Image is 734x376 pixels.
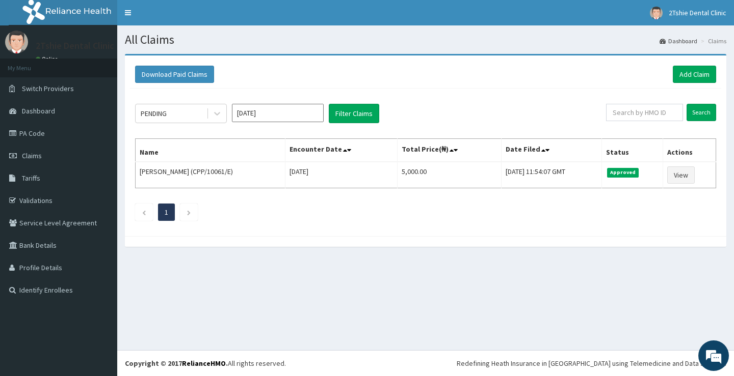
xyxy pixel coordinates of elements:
a: Previous page [142,208,146,217]
span: Dashboard [22,106,55,115]
li: Claims [698,37,726,45]
th: Encounter Date [285,139,397,162]
button: Download Paid Claims [135,66,214,83]
button: Filter Claims [329,104,379,123]
th: Status [601,139,663,162]
td: [PERSON_NAME] (CPP/10061/E) [136,162,285,188]
a: RelianceHMO [182,359,226,368]
span: Tariffs [22,173,40,183]
td: 5,000.00 [397,162,501,188]
th: Name [136,139,285,162]
a: Online [36,55,60,63]
div: PENDING [141,108,167,119]
th: Actions [663,139,716,162]
input: Select Month and Year [232,104,324,122]
a: Page 1 is your current page [165,208,168,217]
span: 2Tshie Dental Clinic [669,8,726,17]
th: Total Price(₦) [397,139,501,162]
th: Date Filed [502,139,602,162]
div: Redefining Heath Insurance in [GEOGRAPHIC_DATA] using Telemedicine and Data Science! [457,358,726,368]
span: Claims [22,151,42,160]
h1: All Claims [125,33,726,46]
span: Approved [607,168,639,177]
p: 2Tshie Dental Clinic [36,41,114,50]
a: Add Claim [673,66,716,83]
footer: All rights reserved. [117,350,734,376]
a: View [667,166,695,184]
td: [DATE] [285,162,397,188]
a: Dashboard [660,37,697,45]
td: [DATE] 11:54:07 GMT [502,162,602,188]
span: Switch Providers [22,84,74,93]
img: User Image [650,7,663,19]
a: Next page [187,208,191,217]
input: Search by HMO ID [606,104,683,121]
input: Search [687,104,716,121]
strong: Copyright © 2017 . [125,359,228,368]
img: User Image [5,31,28,53]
